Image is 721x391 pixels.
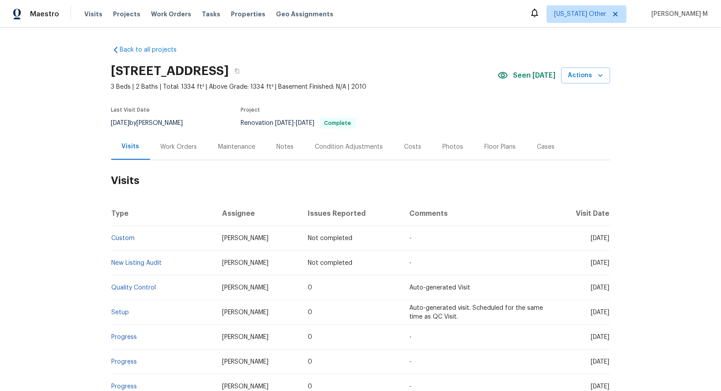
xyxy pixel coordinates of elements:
span: Geo Assignments [276,10,333,19]
span: [DATE] [591,260,610,266]
span: [PERSON_NAME] M [648,10,708,19]
span: [PERSON_NAME] [222,260,268,266]
span: 0 [308,359,312,365]
th: Comments [402,201,552,226]
div: Cases [537,143,555,151]
a: Progress [112,334,137,340]
span: [PERSON_NAME] [222,235,268,241]
span: [PERSON_NAME] [222,383,268,390]
span: [DATE] [591,334,610,340]
div: Maintenance [219,143,256,151]
th: Assignee [215,201,301,226]
span: Visits [84,10,102,19]
div: by [PERSON_NAME] [111,118,194,128]
span: Project [241,107,260,113]
span: Complete [321,120,355,126]
a: New Listing Audit [112,260,162,266]
span: Work Orders [151,10,191,19]
span: [DATE] [591,359,610,365]
h2: [STREET_ADDRESS] [111,67,229,75]
div: Work Orders [161,143,197,151]
span: - [409,260,411,266]
div: Floor Plans [485,143,516,151]
th: Visit Date [552,201,610,226]
span: 3 Beds | 2 Baths | Total: 1334 ft² | Above Grade: 1334 ft² | Basement Finished: N/A | 2010 [111,83,498,91]
span: - [276,120,315,126]
div: Photos [443,143,464,151]
button: Copy Address [229,63,245,79]
a: Quality Control [112,285,156,291]
span: Projects [113,10,140,19]
span: [PERSON_NAME] [222,285,268,291]
span: Maestro [30,10,59,19]
div: Visits [122,142,140,151]
span: 0 [308,309,312,316]
span: [DATE] [591,285,610,291]
span: 0 [308,334,312,340]
a: Custom [112,235,135,241]
span: - [409,334,411,340]
span: Not completed [308,235,352,241]
div: Condition Adjustments [315,143,383,151]
span: [US_STATE] Other [554,10,606,19]
span: [DATE] [591,383,610,390]
span: [PERSON_NAME] [222,359,268,365]
span: Seen [DATE] [513,71,556,80]
span: - [409,235,411,241]
span: Actions [568,70,603,81]
span: Properties [231,10,265,19]
span: [PERSON_NAME] [222,334,268,340]
a: Back to all projects [111,45,196,54]
span: Tasks [202,11,220,17]
a: Setup [112,309,129,316]
span: [DATE] [296,120,315,126]
button: Actions [561,68,610,84]
th: Type [111,201,215,226]
span: - [409,359,411,365]
a: Progress [112,383,137,390]
span: Auto-generated visit. Scheduled for the same time as QC Visit. [409,305,543,320]
span: [DATE] [276,120,294,126]
span: [PERSON_NAME] [222,309,268,316]
h2: Visits [111,160,610,201]
span: Last Visit Date [111,107,150,113]
span: Not completed [308,260,352,266]
span: [DATE] [111,120,130,126]
span: 0 [308,383,312,390]
span: 0 [308,285,312,291]
div: Notes [277,143,294,151]
span: [DATE] [591,235,610,241]
span: - [409,383,411,390]
span: [DATE] [591,309,610,316]
a: Progress [112,359,137,365]
span: Renovation [241,120,356,126]
span: Auto-generated Visit [409,285,470,291]
th: Issues Reported [301,201,402,226]
div: Costs [404,143,422,151]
